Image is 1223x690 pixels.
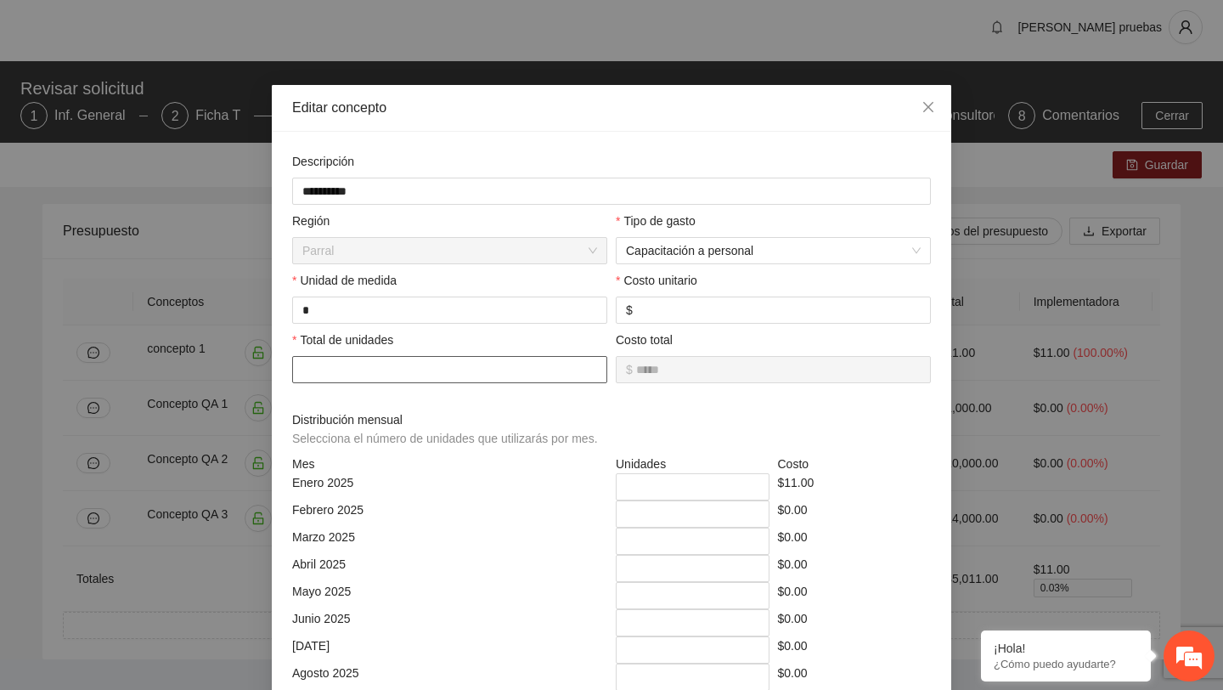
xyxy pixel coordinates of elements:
label: Descripción [292,152,354,171]
p: ¿Cómo puedo ayudarte? [994,658,1138,670]
div: $11.00 [774,473,936,501]
label: Total de unidades [292,331,393,349]
textarea: Escriba su mensaje y pulse “Intro” [8,464,324,523]
span: $ [626,360,633,379]
div: $0.00 [774,555,936,582]
div: Editar concepto [292,99,931,117]
div: $0.00 [774,501,936,528]
span: Estamos en línea. [99,227,234,399]
div: Minimizar ventana de chat en vivo [279,8,319,49]
span: Capacitación a personal [626,238,921,263]
button: Close [905,85,951,131]
span: $ [626,301,633,320]
div: Enero 2025 [288,473,611,501]
label: Costo unitario [616,271,697,290]
div: $0.00 [774,582,936,609]
div: Abril 2025 [288,555,611,582]
div: Chatee con nosotros ahora [88,87,285,109]
span: Distribución mensual [292,410,604,448]
label: Tipo de gasto [616,212,696,230]
label: Costo total [616,331,673,349]
div: [DATE] [288,636,611,664]
div: Febrero 2025 [288,501,611,528]
span: Selecciona el número de unidades que utilizarás por mes. [292,432,598,445]
span: Parral [302,238,597,263]
div: $0.00 [774,609,936,636]
label: Unidad de medida [292,271,397,290]
div: Marzo 2025 [288,528,611,555]
div: Costo [774,455,936,473]
div: Junio 2025 [288,609,611,636]
label: Región [292,212,330,230]
div: Mayo 2025 [288,582,611,609]
div: Mes [288,455,611,473]
div: ¡Hola! [994,642,1138,655]
span: close [921,100,935,114]
div: $0.00 [774,636,936,664]
div: $0.00 [774,528,936,555]
div: Unidades [611,455,774,473]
